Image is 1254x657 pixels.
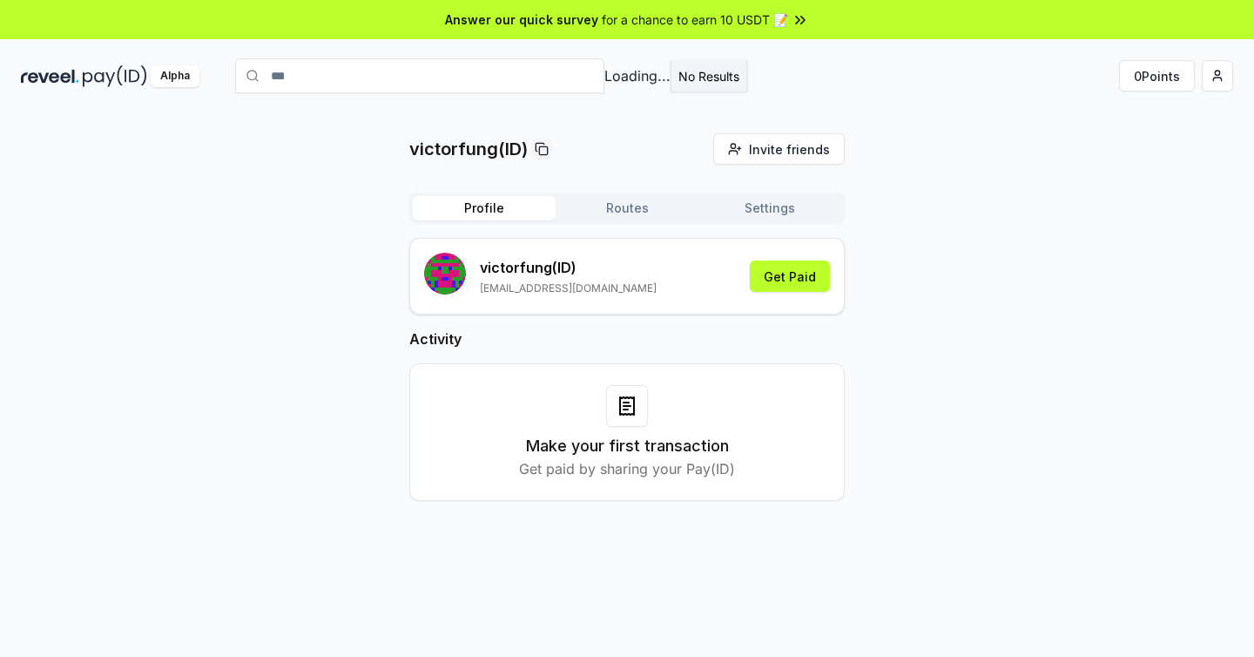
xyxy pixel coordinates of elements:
button: 0Points [1119,60,1195,91]
button: Get Paid [750,261,830,292]
button: Settings [698,196,841,220]
button: No Results [671,60,747,91]
p: [EMAIL_ADDRESS][DOMAIN_NAME] [480,281,657,295]
div: Alpha [151,65,199,87]
div: No Results [678,67,739,85]
img: reveel_dark [21,65,79,87]
img: pay_id [83,65,147,87]
span: Answer our quick survey [445,10,598,29]
p: victorfung (ID) [480,257,657,278]
h2: Activity [409,328,845,349]
h3: Make your first transaction [526,434,729,458]
span: for a chance to earn 10 USDT 📝 [602,10,788,29]
span: Invite friends [749,140,830,159]
button: Invite friends [713,133,845,165]
span: Loading... [604,67,671,85]
button: Routes [556,196,698,220]
p: victorfung(ID) [409,137,528,161]
button: Profile [413,196,556,220]
p: Get paid by sharing your Pay(ID) [519,458,735,479]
